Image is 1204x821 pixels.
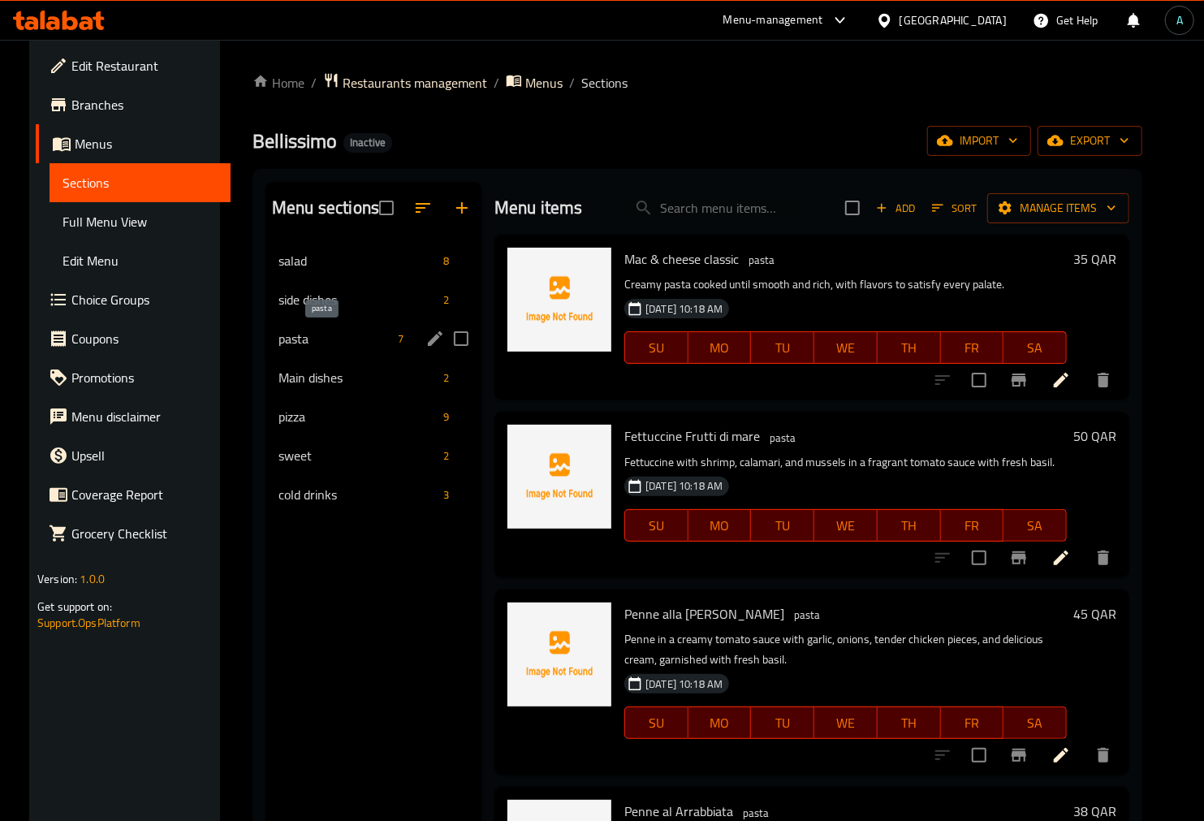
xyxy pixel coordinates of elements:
[278,485,437,504] span: cold drinks
[870,196,921,221] span: Add item
[437,253,455,269] span: 8
[525,73,563,93] span: Menus
[941,331,1004,364] button: FR
[581,73,628,93] span: Sections
[821,514,871,538] span: WE
[1051,548,1071,568] a: Edit menu item
[343,73,487,93] span: Restaurants management
[624,706,688,739] button: SU
[71,524,218,543] span: Grocery Checklist
[36,319,231,358] a: Coupons
[265,397,481,436] div: pizza9
[437,368,455,387] div: items
[688,509,752,542] button: MO
[437,292,455,308] span: 2
[624,452,1067,473] p: Fettuccine with shrimp, calamari, and mussels in a fragrant tomato sauce with fresh basil.
[391,331,410,347] span: 7
[788,606,826,625] div: pasta
[999,361,1038,400] button: Branch-specific-item
[947,711,998,735] span: FR
[788,606,826,624] span: pasta
[437,446,455,465] div: items
[639,676,729,692] span: [DATE] 10:18 AM
[987,193,1129,223] button: Manage items
[36,514,231,553] a: Grocery Checklist
[632,514,682,538] span: SU
[751,509,814,542] button: TU
[688,331,752,364] button: MO
[507,603,611,706] img: Penne alla Rosa di pollo
[311,73,317,93] li: /
[278,407,437,426] span: pizza
[507,425,611,529] img: Fettuccine Frutti di mare
[437,407,455,426] div: items
[36,358,231,397] a: Promotions
[632,336,682,360] span: SU
[343,133,392,153] div: Inactive
[742,251,781,270] div: pasta
[506,72,563,93] a: Menus
[50,163,231,202] a: Sections
[423,326,447,351] button: edit
[1051,131,1129,151] span: export
[442,188,481,227] button: Add section
[695,711,745,735] span: MO
[874,199,917,218] span: Add
[437,485,455,504] div: items
[71,329,218,348] span: Coupons
[1176,11,1183,29] span: A
[947,514,998,538] span: FR
[928,196,981,221] button: Sort
[437,251,455,270] div: items
[884,336,934,360] span: TH
[75,134,218,153] span: Menus
[688,706,752,739] button: MO
[814,331,878,364] button: WE
[621,194,813,223] input: search
[278,251,437,270] span: salad
[962,738,996,772] span: Select to update
[941,706,1004,739] button: FR
[278,329,391,348] span: pasta
[1084,361,1123,400] button: delete
[624,629,1067,670] p: Penne in a creamy tomato sauce with garlic, onions, tender chicken pieces, and delicious cream, g...
[437,290,455,309] div: items
[1084,736,1123,775] button: delete
[821,336,871,360] span: WE
[494,73,499,93] li: /
[624,331,688,364] button: SU
[835,191,870,225] span: Select section
[1073,425,1116,447] h6: 50 QAR
[252,72,1142,93] nav: breadcrumb
[962,541,996,575] span: Select to update
[265,235,481,521] nav: Menu sections
[1003,509,1067,542] button: SA
[751,706,814,739] button: TU
[1003,706,1067,739] button: SA
[927,126,1031,156] button: import
[1051,370,1071,390] a: Edit menu item
[252,123,337,159] span: Bellissimo
[624,424,760,448] span: Fettuccine Frutti di mare
[757,514,808,538] span: TU
[962,363,996,397] span: Select to update
[507,248,611,352] img: Mac & cheese classic
[63,212,218,231] span: Full Menu View
[884,514,934,538] span: TH
[624,509,688,542] button: SU
[947,336,998,360] span: FR
[37,612,140,633] a: Support.OpsPlatform
[278,290,437,309] span: side dishes
[50,241,231,280] a: Edit Menu
[71,407,218,426] span: Menu disclaimer
[437,448,455,464] span: 2
[878,706,941,739] button: TH
[1010,711,1060,735] span: SA
[932,199,977,218] span: Sort
[37,568,77,590] span: Version:
[36,46,231,85] a: Edit Restaurant
[763,428,802,447] div: pasta
[821,711,871,735] span: WE
[437,370,455,386] span: 2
